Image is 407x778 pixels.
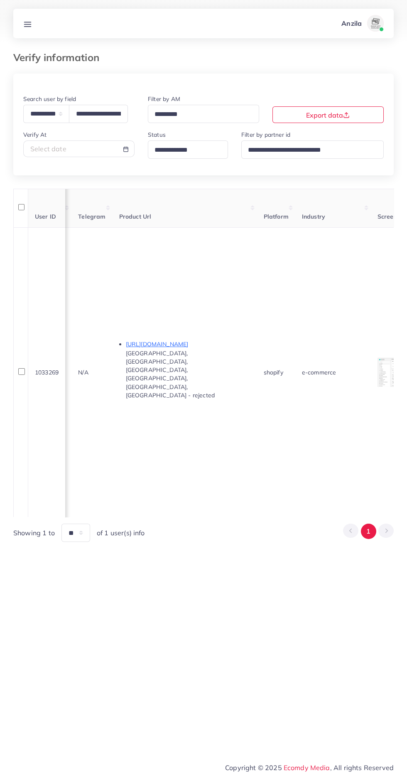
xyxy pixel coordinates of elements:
[35,213,56,220] span: User ID
[361,524,376,539] button: Go to page 1
[148,140,228,158] div: Search for option
[148,95,180,103] label: Filter by AM
[302,369,336,376] span: e-commerce
[241,140,384,158] div: Search for option
[341,18,362,28] p: Anzila
[367,15,384,32] img: avatar
[264,369,283,376] span: shopify
[78,213,105,220] span: Telegram
[148,105,259,123] div: Search for option
[13,52,106,64] h3: Verify information
[337,15,387,32] a: Anzilaavatar
[126,350,215,399] span: [GEOGRAPHIC_DATA], [GEOGRAPHIC_DATA], [GEOGRAPHIC_DATA], [GEOGRAPHIC_DATA], [GEOGRAPHIC_DATA], [G...
[302,213,325,220] span: Industry
[23,95,76,103] label: Search user by field
[148,130,166,139] label: Status
[126,339,250,349] p: [URL][DOMAIN_NAME]
[30,145,66,153] span: Select date
[78,369,88,376] span: N/A
[152,144,217,157] input: Search for option
[272,106,384,123] button: Export data
[35,369,59,376] span: 1033269
[241,130,290,139] label: Filter by partner id
[152,108,248,121] input: Search for option
[343,524,394,539] ul: Pagination
[13,528,55,538] span: Showing 1 to
[23,130,47,139] label: Verify At
[245,144,373,157] input: Search for option
[119,213,152,220] span: Product Url
[97,528,145,538] span: of 1 user(s) info
[284,763,330,772] a: Ecomdy Media
[306,111,350,119] span: Export data
[225,763,394,773] span: Copyright © 2025
[330,763,394,773] span: , All rights Reserved
[264,213,289,220] span: Platform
